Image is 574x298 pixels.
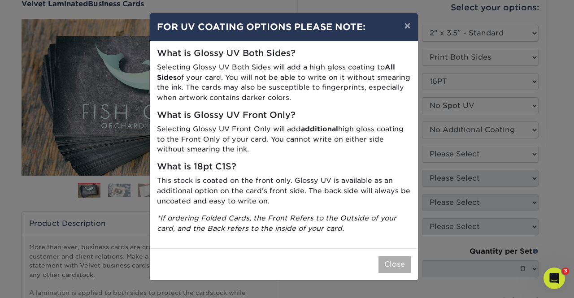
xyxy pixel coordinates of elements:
[157,62,411,103] p: Selecting Glossy UV Both Sides will add a high gloss coating to of your card. You will not be abl...
[157,110,411,121] h5: What is Glossy UV Front Only?
[157,214,396,233] i: *If ordering Folded Cards, the Front Refers to the Outside of your card, and the Back refers to t...
[157,124,411,155] p: Selecting Glossy UV Front Only will add high gloss coating to the Front Only of your card. You ca...
[157,176,411,206] p: This stock is coated on the front only. Glossy UV is available as an additional option on the car...
[562,268,569,275] span: 3
[397,13,417,38] button: ×
[157,48,411,59] h5: What is Glossy UV Both Sides?
[544,268,565,289] iframe: Intercom live chat
[157,20,411,34] h4: FOR UV COATING OPTIONS PLEASE NOTE:
[301,125,338,133] strong: additional
[378,256,411,273] button: Close
[157,162,411,172] h5: What is 18pt C1S?
[157,63,395,82] strong: All Sides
